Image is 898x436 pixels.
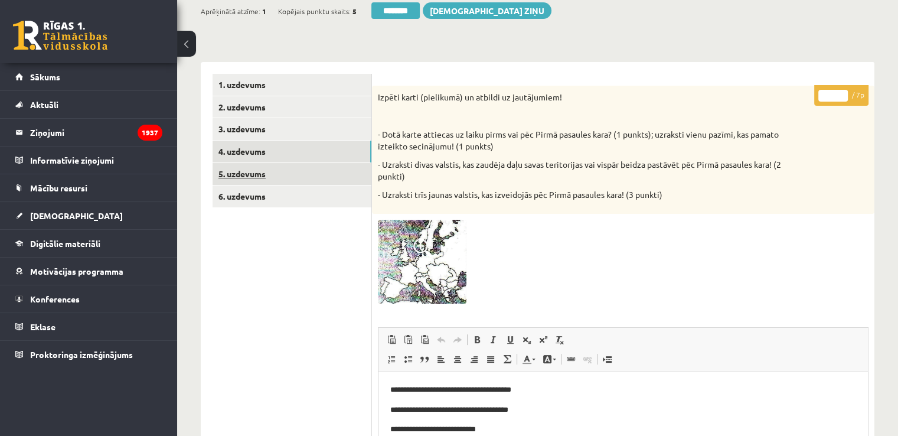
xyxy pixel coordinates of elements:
[213,96,371,118] a: 2. uzdevums
[30,119,162,146] legend: Ziņojumi
[15,341,162,368] a: Proktoringa izmēģinājums
[502,332,518,347] a: Pasvītrojums (vadīšanas taustiņš+U)
[30,294,80,304] span: Konferences
[563,352,579,367] a: Saite (vadīšanas taustiņš+K)
[13,21,107,50] a: Rīgas 1. Tālmācības vidusskola
[15,174,162,201] a: Mācību resursi
[30,99,58,110] span: Aktuāli
[213,74,371,96] a: 1. uzdevums
[15,202,162,229] a: [DEMOGRAPHIC_DATA]
[433,352,449,367] a: Izlīdzināt pa kreisi
[30,349,133,360] span: Proktoringa izmēģinājums
[15,285,162,313] a: Konferences
[30,147,162,174] legend: Informatīvie ziņojumi
[499,352,515,367] a: Math
[213,118,371,140] a: 3. uzdevums
[449,352,466,367] a: Centrēti
[518,352,539,367] a: Teksta krāsa
[416,352,433,367] a: Bloka citāts
[466,352,482,367] a: Izlīdzināt pa labi
[378,92,809,103] p: Izpēti karti (pielikumā) un atbildi uz jautājumiem!
[15,313,162,340] a: Eklase
[378,159,809,182] p: - Uzraksti divas valstis, kas zaudēja daļu savas teritorijas vai vispār beidza pastāvēt pēc Pirmā...
[469,332,485,347] a: Treknraksts (vadīšanas taustiņš+B)
[378,189,809,201] p: - Uzraksti trīs jaunas valstis, kas izveidojās pēc Pirmā pasaules kara! (3 punkti)
[15,230,162,257] a: Digitālie materiāli
[539,352,560,367] a: Fona krāsa
[15,63,162,90] a: Sākums
[485,332,502,347] a: Slīpraksts (vadīšanas taustiņš+I)
[138,125,162,141] i: 1937
[15,258,162,285] a: Motivācijas programma
[400,352,416,367] a: Ievietot/noņemt sarakstu ar aizzīmēm
[433,332,449,347] a: Atcelt (vadīšanas taustiņš+Z)
[535,332,551,347] a: Augšraksts
[352,2,357,20] span: 5
[814,85,868,106] p: / 7p
[551,332,568,347] a: Noņemt stilus
[378,220,466,304] img: 1.jpg
[213,186,371,207] a: 6. uzdevums
[15,119,162,146] a: Ziņojumi1937
[383,332,400,347] a: Ielīmēt (vadīšanas taustiņš+V)
[30,71,60,82] span: Sākums
[423,2,551,19] a: [DEMOGRAPHIC_DATA] ziņu
[262,2,266,20] span: 1
[15,147,162,174] a: Informatīvie ziņojumi
[213,163,371,185] a: 5. uzdevums
[30,210,123,221] span: [DEMOGRAPHIC_DATA]
[482,352,499,367] a: Izlīdzināt malas
[278,2,351,20] span: Kopējais punktu skaits:
[15,91,162,118] a: Aktuāli
[400,332,416,347] a: Ievietot kā vienkāršu tekstu (vadīšanas taustiņš+pārslēgšanas taustiņš+V)
[30,183,87,193] span: Mācību resursi
[201,2,260,20] span: Aprēķinātā atzīme:
[378,129,809,152] p: - Dotā karte attiecas uz laiku pirms vai pēc Pirmā pasaules kara? (1 punkts); uzraksti vienu pazī...
[518,332,535,347] a: Apakšraksts
[30,266,123,276] span: Motivācijas programma
[579,352,596,367] a: Atsaistīt
[599,352,615,367] a: Ievietot lapas pārtraukumu drukai
[213,141,371,162] a: 4. uzdevums
[416,332,433,347] a: Ievietot no Worda
[30,238,100,249] span: Digitālie materiāli
[449,332,466,347] a: Atkārtot (vadīšanas taustiņš+Y)
[30,321,55,332] span: Eklase
[383,352,400,367] a: Ievietot/noņemt numurētu sarakstu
